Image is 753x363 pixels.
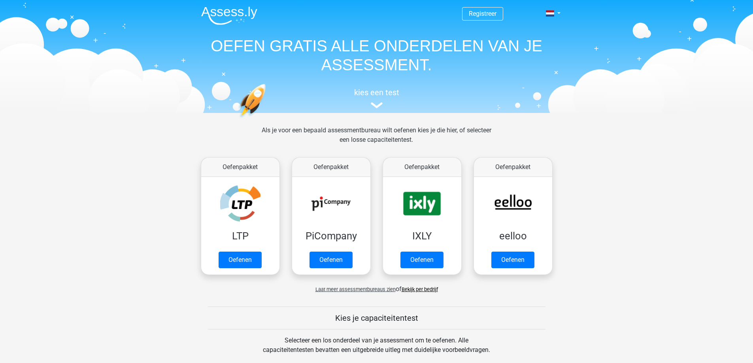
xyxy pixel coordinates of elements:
[238,84,296,155] img: oefenen
[255,126,498,154] div: Als je voor een bepaald assessmentbureau wilt oefenen kies je die hier, of selecteer een losse ca...
[371,102,383,108] img: assessment
[208,313,545,323] h5: Kies je capaciteitentest
[400,252,443,268] a: Oefenen
[491,252,534,268] a: Oefenen
[195,278,559,294] div: of
[402,286,438,292] a: Bekijk per bedrijf
[219,252,262,268] a: Oefenen
[195,36,559,74] h1: OEFEN GRATIS ALLE ONDERDELEN VAN JE ASSESSMENT.
[195,88,559,97] h5: kies een test
[310,252,353,268] a: Oefenen
[195,88,559,109] a: kies een test
[469,10,496,17] a: Registreer
[315,286,396,292] span: Laat meer assessmentbureaus zien
[201,6,257,25] img: Assessly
